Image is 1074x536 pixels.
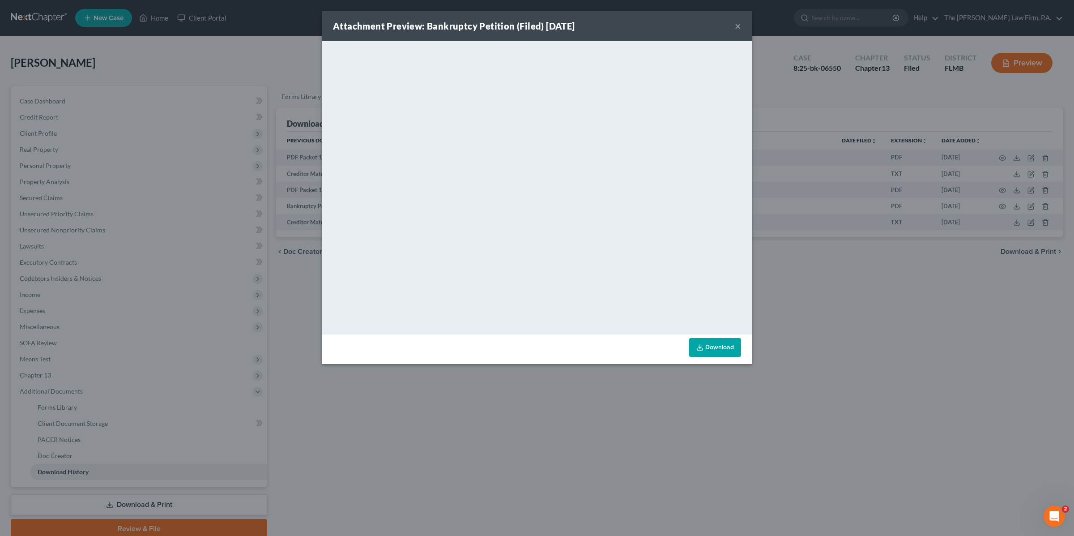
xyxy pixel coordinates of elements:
[735,21,741,31] button: ×
[689,338,741,357] a: Download
[1044,506,1065,527] iframe: Intercom live chat
[1062,506,1069,513] span: 2
[333,21,575,31] strong: Attachment Preview: Bankruptcy Petition (Filed) [DATE]
[322,41,752,332] iframe: <object ng-attr-data='[URL][DOMAIN_NAME]' type='application/pdf' width='100%' height='650px'></ob...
